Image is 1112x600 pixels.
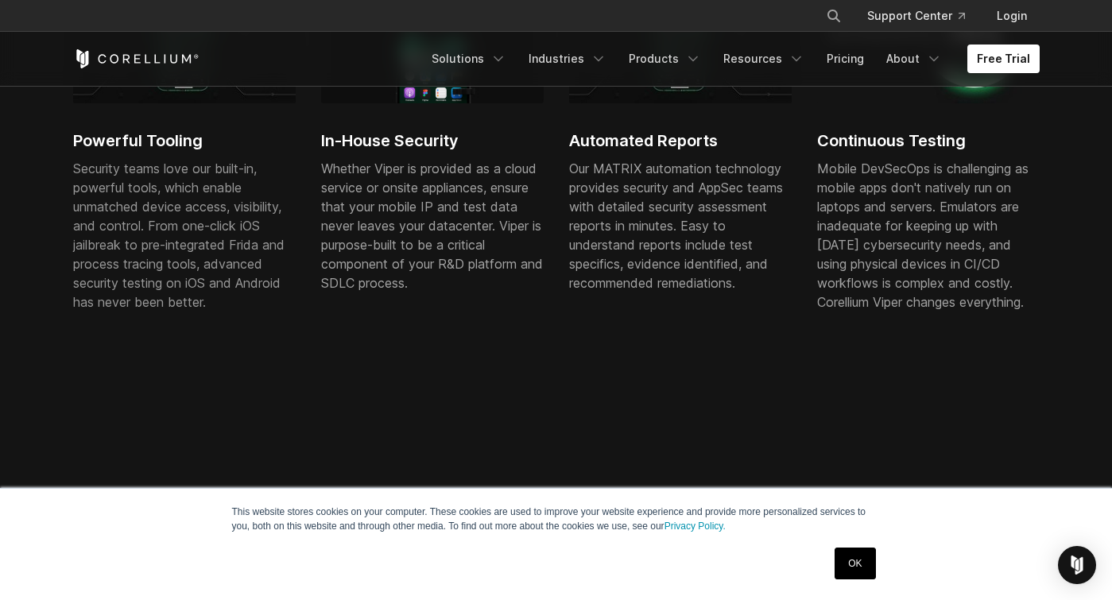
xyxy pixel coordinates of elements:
a: OK [835,548,875,579]
span: Security teams love our built-in, powerful tools, which enable unmatched device access, visibilit... [73,161,285,310]
div: Open Intercom Messenger [1058,546,1096,584]
a: Privacy Policy. [664,521,726,532]
h2: Powerful Tooling [73,129,296,153]
a: About [877,45,951,73]
div: Navigation Menu [807,2,1040,30]
h2: Automated Reports [569,129,792,153]
a: Industries [519,45,616,73]
div: Our MATRIX automation technology provides security and AppSec teams with detailed security assess... [569,159,792,292]
a: Products [619,45,711,73]
button: Search [819,2,848,30]
p: This website stores cookies on your computer. These cookies are used to improve your website expe... [232,505,881,533]
div: Navigation Menu [422,45,1040,73]
a: Solutions [422,45,516,73]
div: Whether Viper is provided as a cloud service or onsite appliances, ensure that your mobile IP and... [321,159,544,292]
a: Resources [714,45,814,73]
a: Login [984,2,1040,30]
a: Corellium Home [73,49,200,68]
div: Mobile DevSecOps is challenging as mobile apps don't natively run on laptops and servers. Emulato... [817,159,1040,312]
a: Support Center [854,2,978,30]
a: Free Trial [967,45,1040,73]
a: Pricing [817,45,874,73]
h2: In-House Security [321,129,544,153]
h2: Continuous Testing [817,129,1040,153]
